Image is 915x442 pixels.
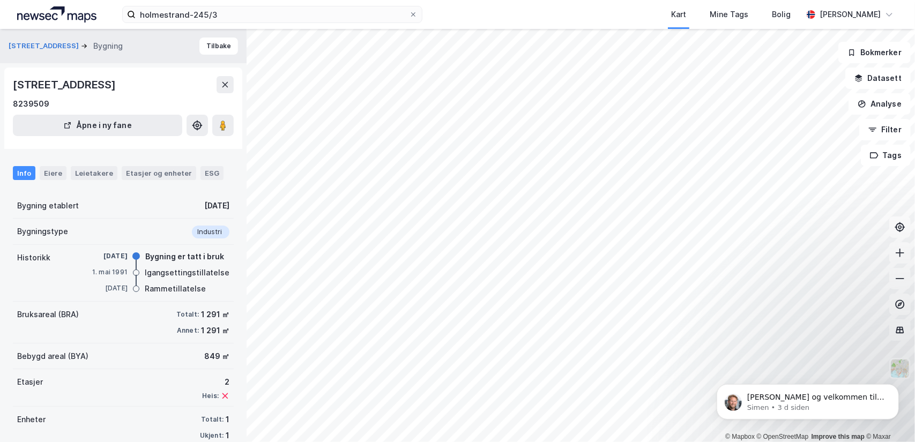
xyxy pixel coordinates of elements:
img: logo.a4113a55bc3d86da70a041830d287a7e.svg [17,6,96,23]
div: Bygning er tatt i bruk [145,250,224,263]
div: 1 [226,413,229,426]
button: Filter [859,119,911,140]
div: [DATE] [204,199,229,212]
div: 2 [202,376,229,388]
a: Improve this map [812,433,865,440]
div: Bruksareal (BRA) [17,308,79,321]
button: Tags [861,145,911,166]
div: Bebygd areal (BYA) [17,350,88,363]
div: Bygningstype [17,225,68,238]
button: Tilbake [199,38,238,55]
div: Bygning etablert [17,199,79,212]
div: Totalt: [176,310,199,319]
button: Analyse [849,93,911,115]
div: Leietakere [71,166,117,180]
button: Åpne i ny fane [13,115,182,136]
div: Enheter [17,413,46,426]
div: 849 ㎡ [204,350,229,363]
div: [PERSON_NAME] [820,8,881,21]
div: Annet: [177,326,199,335]
div: 8239509 [13,98,49,110]
div: Bolig [772,8,791,21]
div: 1 291 ㎡ [201,324,229,337]
div: Info [13,166,35,180]
div: ESG [200,166,224,180]
div: 1. mai 1991 [85,267,128,277]
div: Mine Tags [710,8,748,21]
div: [DATE] [85,251,128,261]
button: [STREET_ADDRESS] [9,41,81,51]
div: 1 [226,429,229,442]
div: Historikk [17,251,50,264]
a: OpenStreetMap [757,433,809,440]
div: Heis: [202,392,219,400]
div: Igangsettingstillatelse [145,266,229,279]
div: Etasjer [17,376,43,388]
input: Søk på adresse, matrikkel, gårdeiere, leietakere eller personer [136,6,409,23]
div: [DATE] [85,283,128,293]
img: Z [890,358,910,379]
a: Mapbox [725,433,755,440]
div: Rammetillatelse [145,282,206,295]
div: Totalt: [201,415,224,424]
div: Eiere [40,166,66,180]
iframe: Intercom notifications melding [701,362,915,437]
div: Kart [671,8,686,21]
button: Bokmerker [838,42,911,63]
button: Datasett [845,68,911,89]
div: [STREET_ADDRESS] [13,76,118,93]
div: Bygning [93,40,123,53]
div: Etasjer og enheter [126,168,192,178]
div: 1 291 ㎡ [201,308,229,321]
div: Ukjent: [200,431,224,440]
